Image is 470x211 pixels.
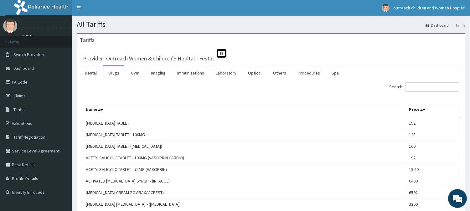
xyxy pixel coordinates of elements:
[22,34,37,39] a: Online
[83,103,406,117] th: Name
[83,56,215,61] h3: Provider - Outreach Women & Children'S Hopital - Festac
[103,66,124,80] a: Drugs
[13,65,34,71] span: Dashboard
[406,141,459,152] td: 160
[393,5,465,11] span: outreach children and Women Hospital
[12,31,25,47] img: d_794563401_company_1708531726252_794563401
[80,66,102,80] a: Dental
[293,66,325,80] a: Procedures
[83,198,406,210] td: [MEDICAL_DATA] [MEDICAL_DATA] - ([MEDICAL_DATA])
[3,143,119,165] textarea: Type your message and hit 'Enter'
[13,52,45,57] span: Switch Providers
[211,66,241,80] a: Laboratory
[13,134,45,140] span: Tariff Negotiation
[426,23,449,28] a: Dashboard
[243,66,266,80] a: Optical
[382,4,390,12] img: User Image
[103,3,118,18] div: Minimize live chat window
[13,107,25,112] span: Tariffs
[83,152,406,164] td: ACETYLSALICYLIC TABLET - 100MG (VASOPRIN CARDIO)
[126,66,144,80] a: Gym
[389,82,459,92] label: Search:
[406,152,459,164] td: 192
[83,187,406,198] td: [MEDICAL_DATA] CREAM ZOVIRAX/VICREST)
[406,175,459,187] td: 6400
[22,25,117,31] p: outreach children and Women Hospital
[172,66,209,80] a: Immunizations
[406,117,459,129] td: 192
[83,129,406,141] td: [MEDICAL_DATA] TABLET - 100MG
[83,164,406,175] td: ACETYLSALICYLIC TABLET - 75MG (VASOPRIN)
[405,82,459,92] input: Search:
[83,117,406,129] td: [MEDICAL_DATA] TABLET
[13,93,26,99] span: Claims
[406,129,459,141] td: 128
[217,49,226,58] span: St
[33,35,105,43] div: Chat with us now
[83,141,406,152] td: [MEDICAL_DATA] TABLET ([MEDICAL_DATA])
[268,66,291,80] a: Others
[83,175,406,187] td: ACTIVATED [MEDICAL_DATA] SYRUP - (INFACOL)
[146,66,171,80] a: Imaging
[406,187,459,198] td: 6592
[80,37,95,43] h3: Tariffs
[406,103,459,117] th: Price
[406,164,459,175] td: 19.20
[36,65,86,128] span: We're online!
[406,198,459,210] td: 3200
[327,66,344,80] a: Spa
[77,20,465,28] h1: All Tariffs
[3,19,17,33] img: User Image
[449,23,465,28] li: Tariffs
